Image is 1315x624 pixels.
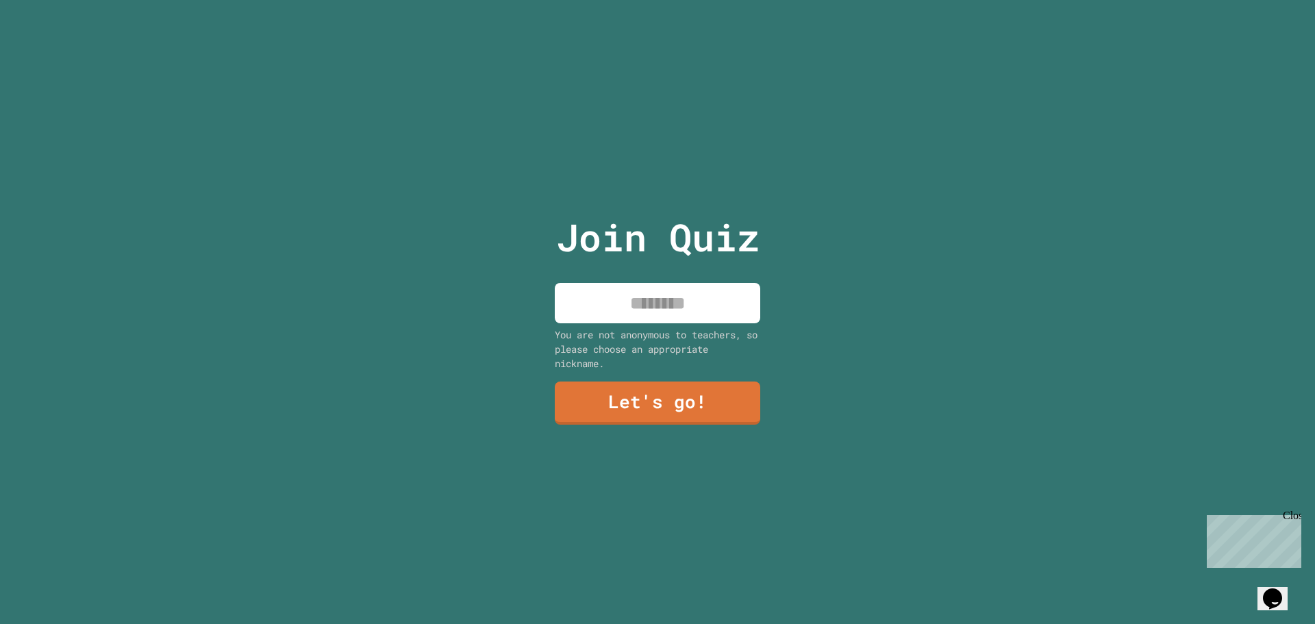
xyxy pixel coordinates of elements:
[5,5,95,87] div: Chat with us now!Close
[1257,569,1301,610] iframe: chat widget
[555,382,760,425] a: Let's go!
[555,327,760,371] div: You are not anonymous to teachers, so please choose an appropriate nickname.
[556,209,760,266] p: Join Quiz
[1201,510,1301,568] iframe: chat widget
